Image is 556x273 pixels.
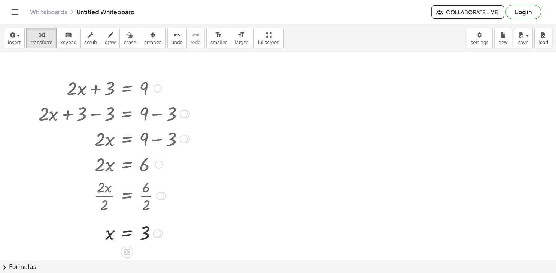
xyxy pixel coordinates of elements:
[431,5,504,19] button: Collaborate Live
[124,40,136,45] span: erase
[56,28,81,48] button: keyboardkeypad
[518,40,528,45] span: save
[121,246,133,258] div: Apply the same math to both sides of the equation
[231,28,252,48] button: format_sizelarger
[144,40,162,45] span: arrange
[235,40,248,45] span: larger
[167,28,187,48] button: undoundo
[4,28,25,48] button: insert
[8,40,21,45] span: insert
[215,31,222,40] i: format_size
[467,28,493,48] button: settings
[140,28,166,48] button: arrange
[206,28,231,48] button: format_sizesmaller
[119,28,140,48] button: erase
[538,40,548,45] span: load
[494,28,512,48] button: new
[534,28,552,48] button: load
[505,5,541,19] button: Log in
[186,28,205,48] button: redoredo
[258,40,279,45] span: fullscreen
[60,40,77,45] span: keypad
[85,40,97,45] span: scrub
[101,28,120,48] button: draw
[253,28,283,48] button: fullscreen
[105,40,116,45] span: draw
[210,40,227,45] span: smaller
[30,40,52,45] span: transform
[26,28,57,48] button: transform
[30,8,67,16] a: Whiteboards
[171,40,183,45] span: undo
[191,40,201,45] span: redo
[438,9,498,15] span: Collaborate Live
[498,40,508,45] span: new
[192,31,199,40] i: redo
[514,28,533,48] button: save
[65,31,72,40] i: keyboard
[80,28,101,48] button: scrub
[9,6,21,18] button: Toggle navigation
[173,31,180,40] i: undo
[238,31,245,40] i: format_size
[471,40,489,45] span: settings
